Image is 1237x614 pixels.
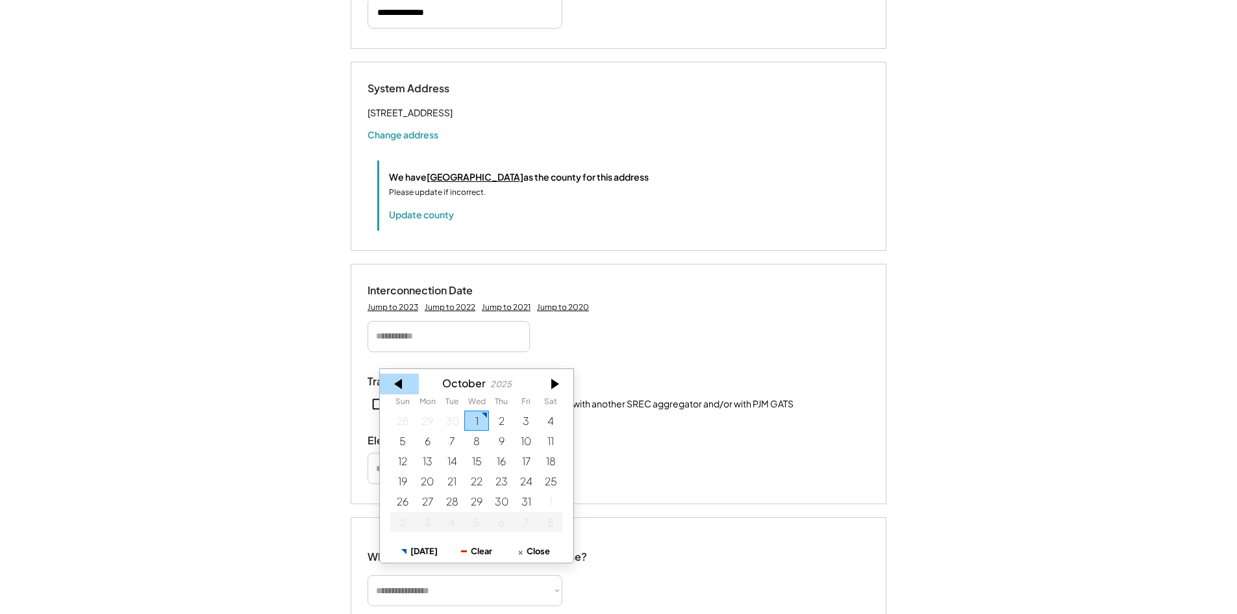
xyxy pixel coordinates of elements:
div: 10/13/2025 [415,451,440,471]
div: October [442,377,486,389]
div: 11/06/2025 [489,512,514,532]
u: [GEOGRAPHIC_DATA] [427,171,523,183]
button: Change address [368,128,438,141]
div: 10/12/2025 [390,451,415,471]
div: 10/16/2025 [489,451,514,471]
div: Interconnection Date [368,284,497,298]
div: 10/10/2025 [514,431,538,451]
div: 11/01/2025 [538,492,563,512]
th: Thursday [489,398,514,411]
button: Update county [389,208,454,221]
th: Tuesday [440,398,464,411]
th: Sunday [390,398,415,411]
div: 2025 [490,379,512,389]
div: 10/24/2025 [514,471,538,491]
div: 10/14/2025 [440,451,464,471]
div: 10/21/2025 [440,471,464,491]
div: 10/08/2025 [464,431,489,451]
div: We have as the county for this address [389,170,649,184]
div: 11/07/2025 [514,512,538,532]
div: 10/03/2025 [514,411,538,431]
div: Jump to 2020 [537,302,589,313]
th: Monday [415,398,440,411]
div: Transfer or Previously Registered? [368,375,536,389]
div: Jump to 2023 [368,302,418,313]
th: Saturday [538,398,563,411]
div: 10/27/2025 [415,492,440,512]
div: 11/04/2025 [440,512,464,532]
div: 10/09/2025 [489,431,514,451]
div: Jump to 2021 [482,302,531,313]
div: 10/25/2025 [538,471,563,491]
div: 10/28/2025 [440,492,464,512]
div: Jump to 2022 [425,302,475,313]
div: 10/01/2025 [464,411,489,431]
div: 10/06/2025 [415,431,440,451]
button: [DATE] [391,540,448,563]
div: 10/29/2025 [464,492,489,512]
div: 11/02/2025 [390,512,415,532]
div: 11/08/2025 [538,512,563,532]
div: Electric Utility [368,434,497,448]
div: 10/22/2025 [464,471,489,491]
div: [STREET_ADDRESS] [368,105,453,121]
div: 10/11/2025 [538,431,563,451]
div: 10/15/2025 [464,451,489,471]
div: 11/05/2025 [464,512,489,532]
button: Close [505,540,562,563]
div: 10/19/2025 [390,471,415,491]
div: 10/26/2025 [390,492,415,512]
th: Friday [514,398,538,411]
div: 10/31/2025 [514,492,538,512]
div: What make of inverter does this system use? [368,537,587,567]
div: System Address [368,82,497,96]
div: 11/03/2025 [415,512,440,532]
div: 10/02/2025 [489,411,514,431]
div: 9/30/2025 [440,411,464,431]
div: 10/04/2025 [538,411,563,431]
div: 10/30/2025 [489,492,514,512]
div: 10/23/2025 [489,471,514,491]
div: 10/18/2025 [538,451,563,471]
div: 10/20/2025 [415,471,440,491]
div: Please update if incorrect. [389,186,486,198]
div: 9/28/2025 [390,411,415,431]
th: Wednesday [464,398,489,411]
div: 10/17/2025 [514,451,538,471]
div: 10/05/2025 [390,431,415,451]
button: Clear [448,540,505,563]
div: 10/07/2025 [440,431,464,451]
div: This system has been previously registered with another SREC aggregator and/or with PJM GATS [390,398,793,411]
div: 9/29/2025 [415,411,440,431]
